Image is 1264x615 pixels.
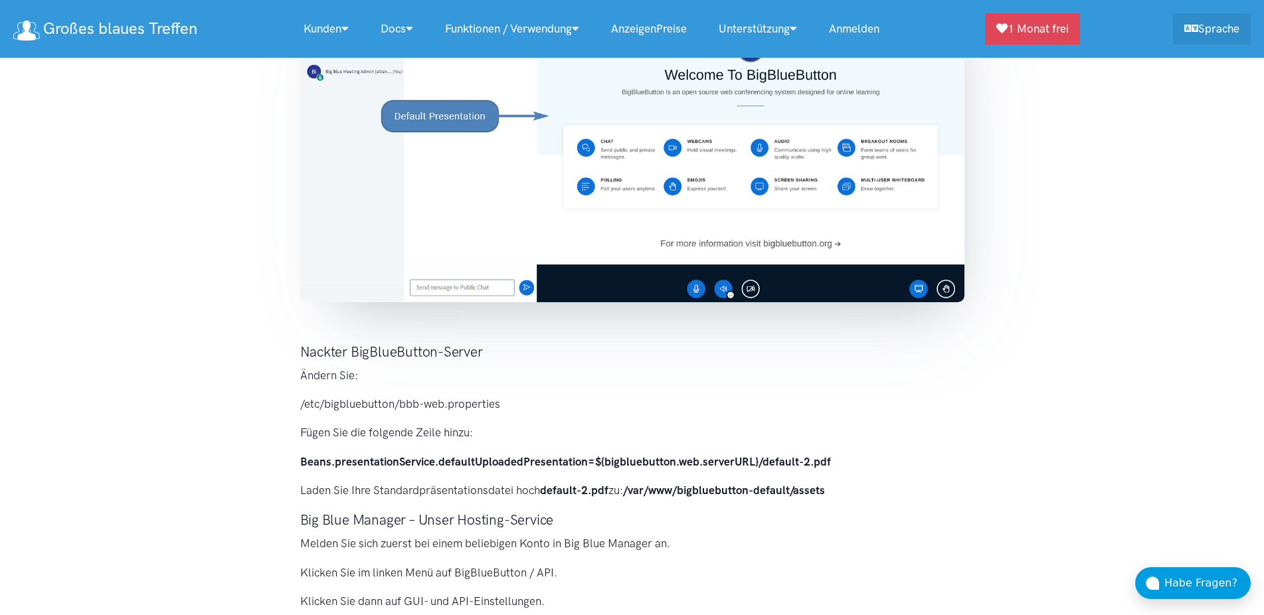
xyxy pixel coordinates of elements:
a: Funktionen / Verwendung [429,15,595,43]
a: 1 Monat frei [985,13,1080,44]
div: Habe Fragen? [1164,574,1251,592]
a: Sprache [1173,13,1251,44]
a: AnzeigenPreise [595,15,703,43]
a: Kunden [288,15,365,43]
a: Docs [365,15,429,43]
strong: default-2.pdf [540,483,608,497]
strong: Beans.presentationService.defaultUploadedPresentation=${bigbluebutton.web.serverURL}/default-2.pdf [300,455,831,468]
strong: /var/www/bigbluebutton-default/assets [623,483,825,497]
a: Großes blaues Treffen [13,15,197,43]
a: Unterstützung [703,15,813,43]
p: Ändern Sie: [300,367,964,385]
p: Fügen Sie die folgende Zeile hinzu: [300,424,964,442]
p: Klicken Sie dann auf GUI- und API-Einstellungen. [300,592,964,610]
p: /etc/bigbluebutton/bbb-web.properties [300,395,964,413]
p: Laden Sie Ihre Standardpräsentationsdatei hoch zu: [300,482,964,499]
a: Anmelden [813,15,895,43]
p: Klicken Sie im linken Menü auf BigBlueButton / API. [300,564,964,582]
p: Melden Sie sich zuerst bei einem beliebigen Konto in Big Blue Manager an. [300,535,964,553]
h3: Nackter BigBlueButton-Server [300,342,964,361]
button: Habe Fragen? [1135,567,1251,599]
img: Logo [13,21,40,41]
h3: Big Blue Manager – Unser Hosting-Service [300,510,964,529]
